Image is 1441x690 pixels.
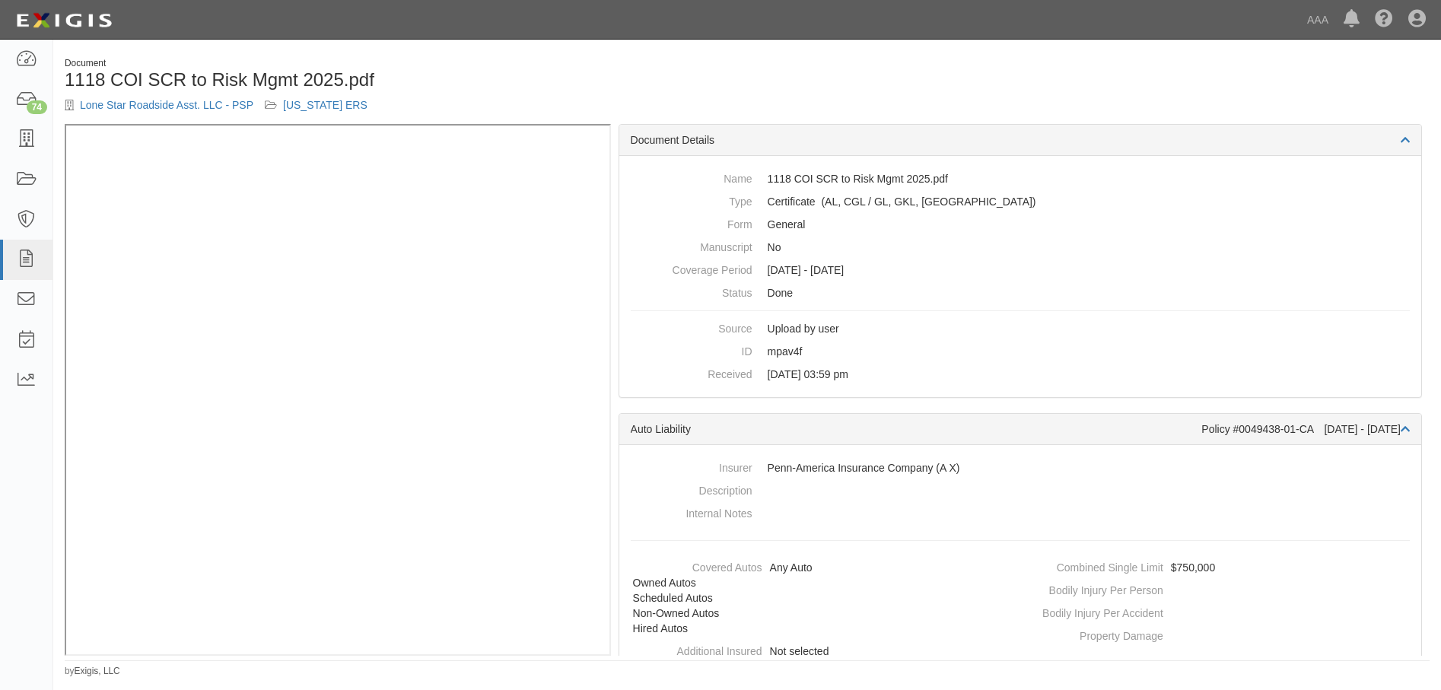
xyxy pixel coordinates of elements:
[631,190,752,209] dt: Type
[1026,556,1163,575] dt: Combined Single Limit
[65,70,736,90] h1: 1118 COI SCR to Risk Mgmt 2025.pdf
[1026,556,1415,579] dd: $750,000
[631,456,1410,479] dd: Penn-America Insurance Company (A X)
[631,167,1410,190] dd: 1118 COI SCR to Risk Mgmt 2025.pdf
[1375,11,1393,29] i: Help Center - Complianz
[80,99,253,111] a: Lone Star Roadside Asst. LLC - PSP
[75,666,120,676] a: Exigis, LLC
[631,281,1410,304] dd: Done
[631,456,752,475] dt: Insurer
[631,479,752,498] dt: Description
[631,281,752,300] dt: Status
[631,213,1410,236] dd: General
[619,125,1421,156] div: Document Details
[631,236,1410,259] dd: No
[283,99,367,111] a: [US_STATE] ERS
[625,640,1014,663] dd: Not selected
[631,340,752,359] dt: ID
[625,556,1014,640] dd: Any Auto, Owned Autos, Scheduled Autos, Non-Owned Autos, Hired Autos
[1026,579,1163,598] dt: Bodily Injury Per Person
[631,259,752,278] dt: Coverage Period
[625,556,762,575] dt: Covered Autos
[631,236,752,255] dt: Manuscript
[1299,5,1336,35] a: AAA
[1026,625,1163,644] dt: Property Damage
[631,190,1410,213] dd: Auto Liability Commercial General Liability / Garage Liability Garage Keepers Liability On-Hook
[1201,421,1410,437] div: Policy #0049438-01-CA [DATE] - [DATE]
[27,100,47,114] div: 74
[631,363,1410,386] dd: [DATE] 03:59 pm
[1026,602,1163,621] dt: Bodily Injury Per Accident
[631,167,752,186] dt: Name
[631,363,752,382] dt: Received
[631,213,752,232] dt: Form
[625,640,762,659] dt: Additional Insured
[631,421,1202,437] div: Auto Liability
[631,259,1410,281] dd: [DATE] - [DATE]
[631,317,1410,340] dd: Upload by user
[65,57,736,70] div: Document
[631,340,1410,363] dd: mpav4f
[11,7,116,34] img: logo-5460c22ac91f19d4615b14bd174203de0afe785f0fc80cf4dbbc73dc1793850b.png
[631,317,752,336] dt: Source
[65,665,120,678] small: by
[631,502,752,521] dt: Internal Notes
